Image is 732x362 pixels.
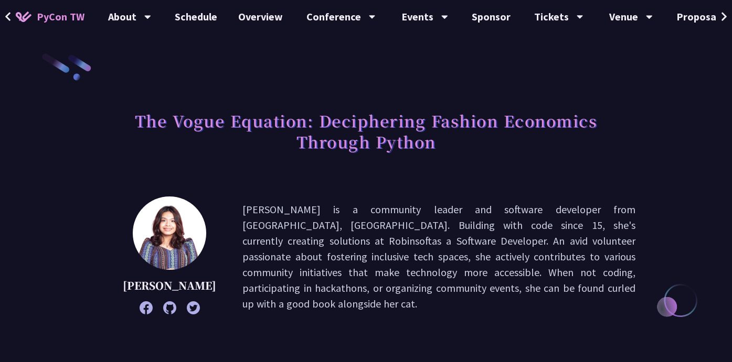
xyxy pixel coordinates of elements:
[16,12,31,22] img: Home icon of PyCon TW 2025
[123,278,216,293] p: [PERSON_NAME]
[37,9,84,25] span: PyCon TW
[133,196,206,270] img: Chantal Pino
[97,105,635,157] h1: The Vogue Equation: Deciphering Fashion Economics Through Python
[5,4,95,30] a: PyCon TW
[242,202,635,312] p: [PERSON_NAME] is a community leader and software developer from [GEOGRAPHIC_DATA], [GEOGRAPHIC_DA...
